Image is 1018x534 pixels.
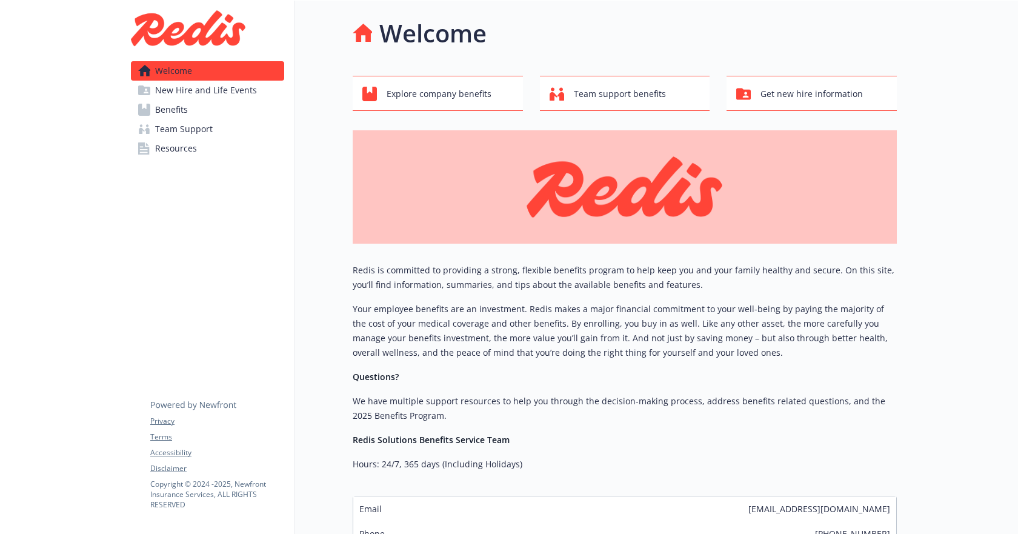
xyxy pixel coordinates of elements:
[155,139,197,158] span: Resources
[760,82,863,105] span: Get new hire information
[150,479,284,510] p: Copyright © 2024 - 2025 , Newfront Insurance Services, ALL RIGHTS RESERVED
[131,139,284,158] a: Resources
[150,447,284,458] a: Accessibility
[131,119,284,139] a: Team Support
[353,434,510,446] strong: Redis Solutions Benefits Service Team
[574,82,666,105] span: Team support benefits
[540,76,710,111] button: Team support benefits
[150,416,284,427] a: Privacy
[155,61,192,81] span: Welcome
[353,302,897,360] p: Your employee benefits are an investment. Redis makes a major financial commitment to your well-b...
[131,81,284,100] a: New Hire and Life Events
[748,502,890,515] span: [EMAIL_ADDRESS][DOMAIN_NAME]
[353,457,897,472] p: Hours: 24/7, 365 days (Including Holidays)
[359,502,382,515] span: Email
[353,130,897,244] img: overview page banner
[387,82,491,105] span: Explore company benefits
[150,463,284,474] a: Disclaimer
[353,371,399,382] strong: Questions?
[155,119,213,139] span: Team Support
[155,100,188,119] span: Benefits
[131,100,284,119] a: Benefits
[727,76,897,111] button: Get new hire information
[155,81,257,100] span: New Hire and Life Events
[353,76,523,111] button: Explore company benefits
[131,61,284,81] a: Welcome
[379,15,487,52] h1: Welcome
[353,394,897,423] p: We have multiple support resources to help you through the decision-making process, address benef...
[150,432,284,442] a: Terms
[353,263,897,292] p: Redis is committed to providing a strong, flexible benefits program to help keep you and your fam...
